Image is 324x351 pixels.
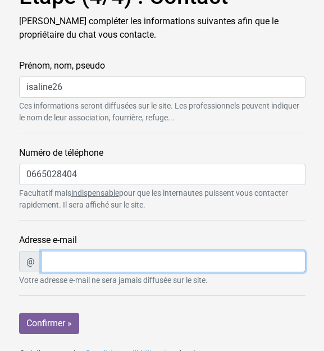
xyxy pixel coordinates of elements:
[19,187,305,211] small: Facultatif mais pour que les internautes puissent vous contacter rapidement. Il sera affiché sur ...
[19,313,79,334] input: Confirmer »
[11,229,314,251] label: Adresse e-mail
[71,188,119,197] u: indispensable
[19,100,305,124] small: Ces informations seront diffusées sur le site. Les professionnels peuvent indiquer le nom de leur...
[19,15,305,42] p: [PERSON_NAME] compléter les informations suivantes afin que le propriétaire du chat vous contacte.
[11,142,314,164] label: Numéro de téléphone
[11,55,314,76] label: Prénom, nom, pseudo
[19,274,305,286] small: Votre adresse e-mail ne sera jamais diffusée sur le site.
[19,251,42,272] span: @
